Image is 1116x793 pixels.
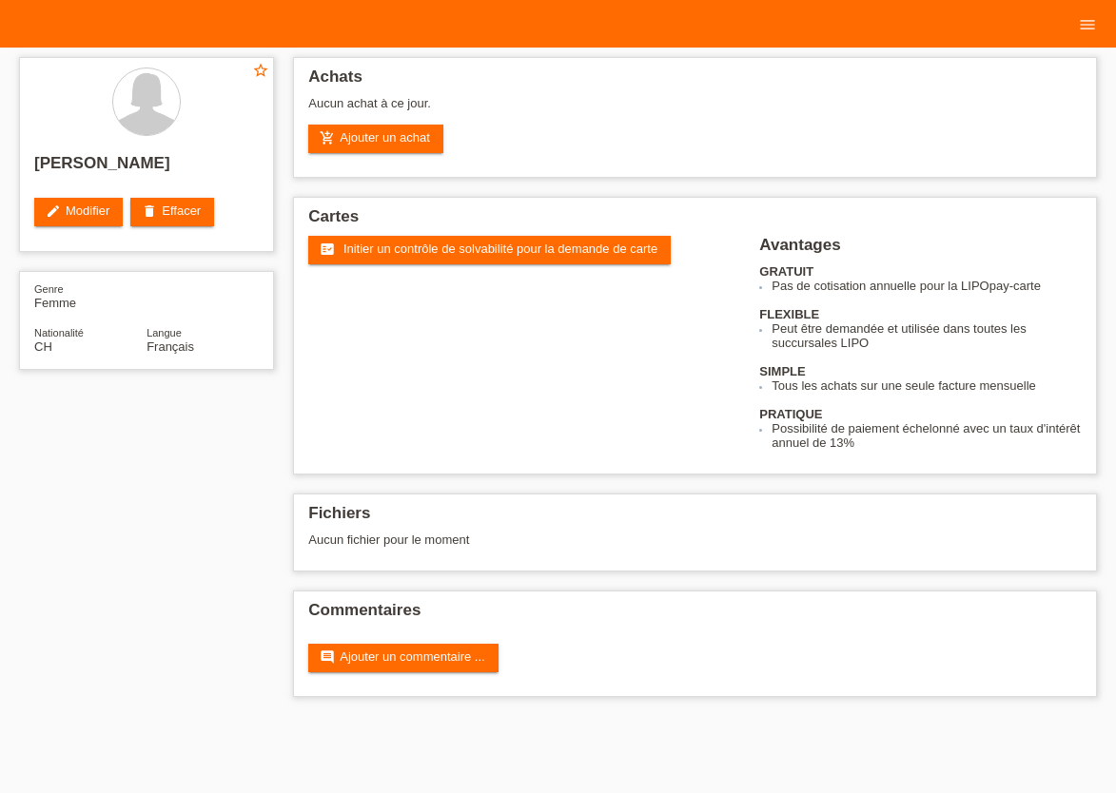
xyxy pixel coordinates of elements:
[308,532,865,547] div: Aucun fichier pour le moment
[147,327,182,338] span: Langue
[308,644,498,672] a: commentAjouter un commentaire ...
[308,207,1082,236] h2: Cartes
[320,242,335,257] i: fact_check
[320,649,335,665] i: comment
[772,421,1082,450] li: Possibilité de paiement échelonné avec un taux d'intérêt annuel de 13%
[343,242,657,256] span: Initier un contrôle de solvabilité pour la demande de carte
[34,327,84,338] span: Nationalité
[46,203,61,219] i: edit
[772,321,1082,350] li: Peut être demandée et utilisée dans toutes les succursales LIPO
[1078,15,1097,34] i: menu
[759,236,1082,264] h2: Avantages
[252,62,269,82] a: star_border
[142,203,157,219] i: delete
[34,198,123,226] a: editModifier
[759,407,822,421] b: PRATIQUE
[759,364,805,378] b: SIMPLE
[252,62,269,79] i: star_border
[772,378,1082,393] li: Tous les achats sur une seule facture mensuelle
[308,68,1082,96] h2: Achats
[34,339,52,354] span: Suisse
[308,236,671,264] a: fact_check Initier un contrôle de solvabilité pour la demande de carte
[308,504,1082,532] h2: Fichiers
[34,154,259,183] h2: [PERSON_NAME]
[130,198,214,226] a: deleteEffacer
[308,601,1082,629] h2: Commentaires
[320,130,335,145] i: add_shopping_cart
[34,283,64,295] span: Genre
[147,339,194,354] span: Français
[1068,18,1106,29] a: menu
[759,264,813,279] b: GRATUIT
[308,125,443,153] a: add_shopping_cartAjouter un achat
[759,307,819,321] b: FLEXIBLE
[34,281,147,310] div: Femme
[772,279,1082,293] li: Pas de cotisation annuelle pour la LIPOpay-carte
[308,96,1082,125] div: Aucun achat à ce jour.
